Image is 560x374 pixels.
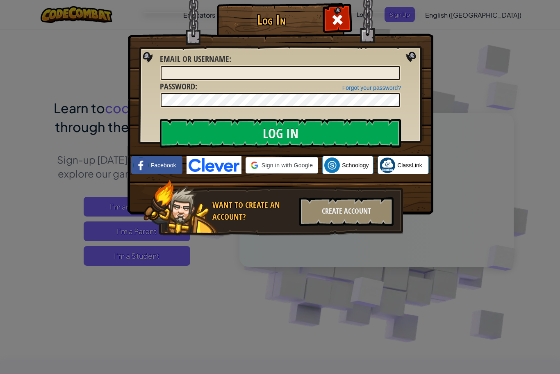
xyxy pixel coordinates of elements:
[397,161,422,169] span: ClassLink
[262,161,313,169] span: Sign in with Google
[160,119,401,148] input: Log In
[160,81,197,93] label: :
[246,157,318,173] div: Sign in with Google
[133,157,149,173] img: facebook_small.png
[160,53,231,65] label: :
[212,199,294,223] div: Want to create an account?
[160,53,229,64] span: Email or Username
[380,157,395,173] img: classlink-logo-small.png
[342,84,401,91] a: Forgot your password?
[342,161,369,169] span: Schoology
[160,81,195,92] span: Password
[299,197,394,226] div: Create Account
[187,156,241,174] img: clever-logo-blue.png
[219,13,323,27] h1: Log In
[324,157,340,173] img: schoology.png
[151,161,176,169] span: Facebook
